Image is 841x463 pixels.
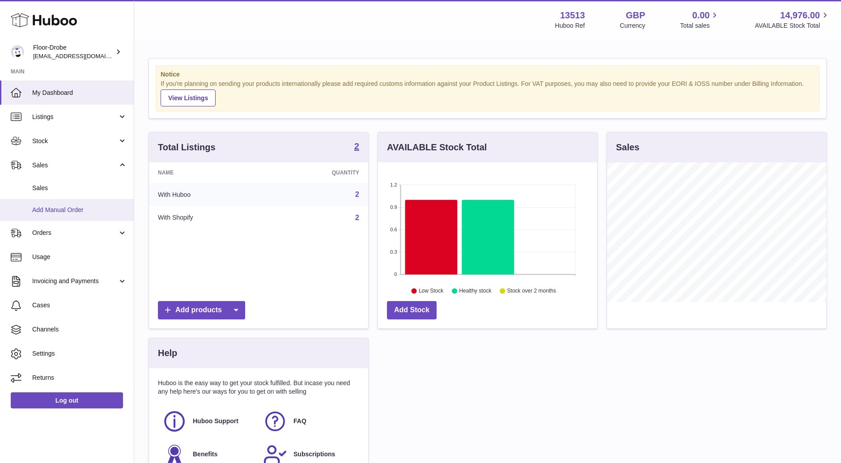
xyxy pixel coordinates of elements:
[780,9,820,21] span: 14,976.00
[33,52,132,59] span: [EMAIL_ADDRESS][DOMAIN_NAME]
[32,349,127,358] span: Settings
[32,113,118,121] span: Listings
[32,325,127,334] span: Channels
[11,45,24,59] img: jthurling@live.com
[32,229,118,237] span: Orders
[394,272,397,277] text: 0
[692,9,710,21] span: 0.00
[263,409,355,433] a: FAQ
[32,301,127,310] span: Cases
[755,9,830,30] a: 14,976.00 AVAILABLE Stock Total
[32,206,127,214] span: Add Manual Order
[390,249,397,255] text: 0.3
[390,204,397,210] text: 0.9
[158,301,245,319] a: Add products
[555,21,585,30] div: Huboo Ref
[32,277,118,285] span: Invoicing and Payments
[616,141,639,153] h3: Sales
[620,21,646,30] div: Currency
[387,301,437,319] a: Add Stock
[626,9,645,21] strong: GBP
[193,450,217,459] span: Benefits
[507,288,556,294] text: Stock over 2 months
[354,142,359,153] a: 2
[32,374,127,382] span: Returns
[390,227,397,232] text: 0.6
[355,214,359,221] a: 2
[33,43,114,60] div: Floor-Drobe
[32,137,118,145] span: Stock
[680,21,720,30] span: Total sales
[158,347,177,359] h3: Help
[32,184,127,192] span: Sales
[32,253,127,261] span: Usage
[149,206,267,229] td: With Shopify
[158,379,359,396] p: Huboo is the easy way to get your stock fulfilled. But incase you need any help here's our ways f...
[293,450,335,459] span: Subscriptions
[293,417,306,425] span: FAQ
[390,182,397,187] text: 1.2
[149,162,267,183] th: Name
[149,183,267,206] td: With Huboo
[161,89,216,106] a: View Listings
[32,161,118,170] span: Sales
[387,141,487,153] h3: AVAILABLE Stock Total
[459,288,492,294] text: Healthy stock
[267,162,368,183] th: Quantity
[161,80,815,106] div: If you're planning on sending your products internationally please add required customs informati...
[680,9,720,30] a: 0.00 Total sales
[355,191,359,198] a: 2
[193,417,238,425] span: Huboo Support
[32,89,127,97] span: My Dashboard
[419,288,444,294] text: Low Stock
[354,142,359,151] strong: 2
[755,21,830,30] span: AVAILABLE Stock Total
[162,409,254,433] a: Huboo Support
[560,9,585,21] strong: 13513
[158,141,216,153] h3: Total Listings
[11,392,123,408] a: Log out
[161,70,815,79] strong: Notice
